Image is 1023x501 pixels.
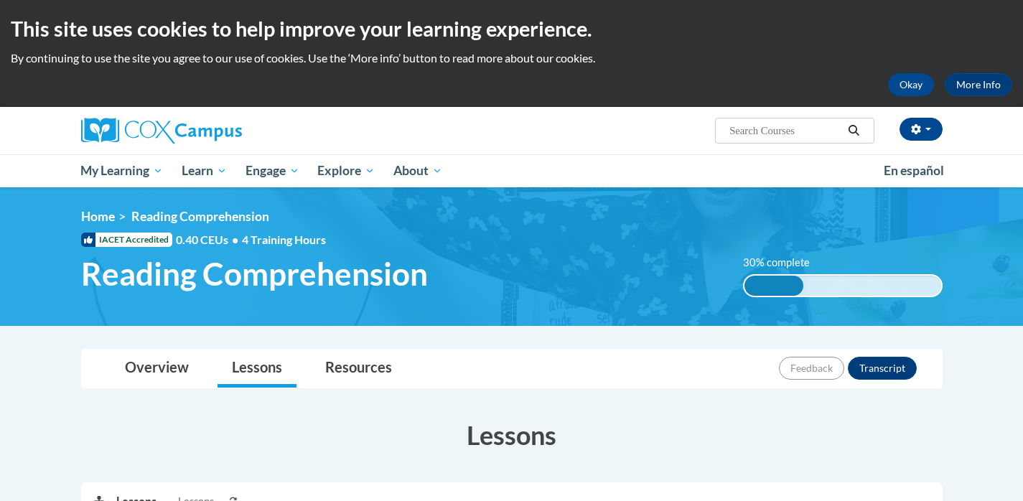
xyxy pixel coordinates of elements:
[246,162,299,179] span: Engage
[888,73,934,96] button: Okay
[236,154,309,187] a: Engage
[848,357,917,380] button: Transcript
[945,73,1012,96] a: More Info
[308,154,384,187] a: Explore
[81,417,943,453] h3: Lessons
[81,255,428,293] span: Reading Comprehension
[81,118,354,144] a: Cox Campus
[311,350,406,388] a: Resources
[232,233,238,246] span: •
[884,163,944,178] span: En español
[176,232,242,248] span: 0.40 CEUs
[874,156,953,186] a: En español
[131,209,269,224] span: Reading Comprehension
[172,154,236,187] a: Learn
[182,162,227,179] span: Learn
[111,350,203,388] a: Overview
[743,255,826,271] label: 30% complete
[11,14,1012,43] h2: This site uses cookies to help improve your learning experience.
[779,357,844,380] button: Feedback
[317,162,375,179] span: Explore
[900,118,943,141] button: Account Settings
[11,50,1012,66] p: By continuing to use the site you agree to our use of cookies. Use the ‘More info’ button to read...
[218,350,296,388] a: Lessons
[81,209,115,224] a: Home
[393,162,442,179] span: About
[744,276,803,296] div: 30% complete
[72,154,173,187] a: My Learning
[384,154,452,187] a: About
[81,233,172,247] span: IACET Accredited
[81,118,242,144] img: Cox Campus
[80,162,163,179] span: My Learning
[728,122,843,139] input: Search Courses
[242,233,326,246] span: 4 Training Hours
[60,154,964,187] div: Main menu
[843,122,864,139] button: Search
